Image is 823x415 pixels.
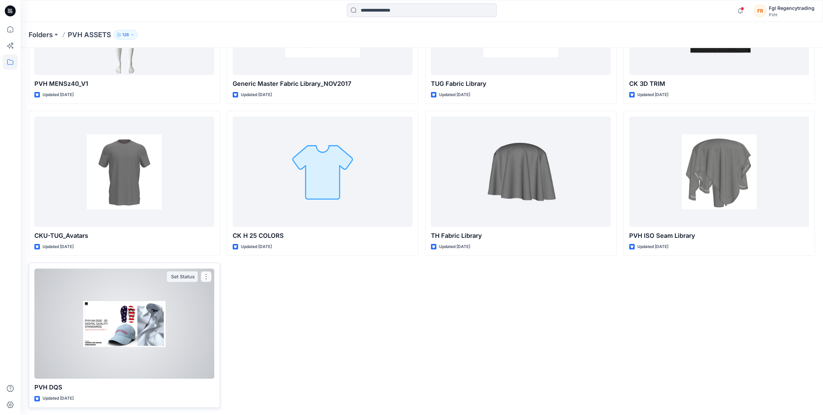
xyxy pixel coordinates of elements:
[114,30,138,40] button: 126
[43,91,74,98] p: Updated [DATE]
[233,117,413,227] a: CK H 25 COLORS
[629,117,809,227] a: PVH ISO Seam Library
[754,5,766,17] div: FR
[68,30,111,40] p: PVH ASSETS
[431,117,611,227] a: TH Fabric Library
[233,79,413,89] p: Generic Master Fabric Library_NOV2017
[43,243,74,250] p: Updated [DATE]
[637,91,668,98] p: Updated [DATE]
[431,79,611,89] p: TUG Fabric Library
[34,231,214,241] p: CKU-TUG_Avatars
[43,395,74,402] p: Updated [DATE]
[431,231,611,241] p: TH Fabric Library
[769,4,814,12] div: Fgl Regencytrading
[439,243,470,250] p: Updated [DATE]
[29,30,53,40] a: Folders
[241,91,272,98] p: Updated [DATE]
[439,91,470,98] p: Updated [DATE]
[769,12,814,17] div: PVH
[629,79,809,89] p: CK 3D TRIM
[637,243,668,250] p: Updated [DATE]
[629,231,809,241] p: PVH ISO Seam Library
[34,268,214,379] a: PVH DQS
[34,117,214,227] a: CKU-TUG_Avatars
[122,31,129,39] p: 126
[34,383,214,392] p: PVH DQS
[241,243,272,250] p: Updated [DATE]
[34,79,214,89] p: PVH MENSz40_V1
[233,231,413,241] p: CK H 25 COLORS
